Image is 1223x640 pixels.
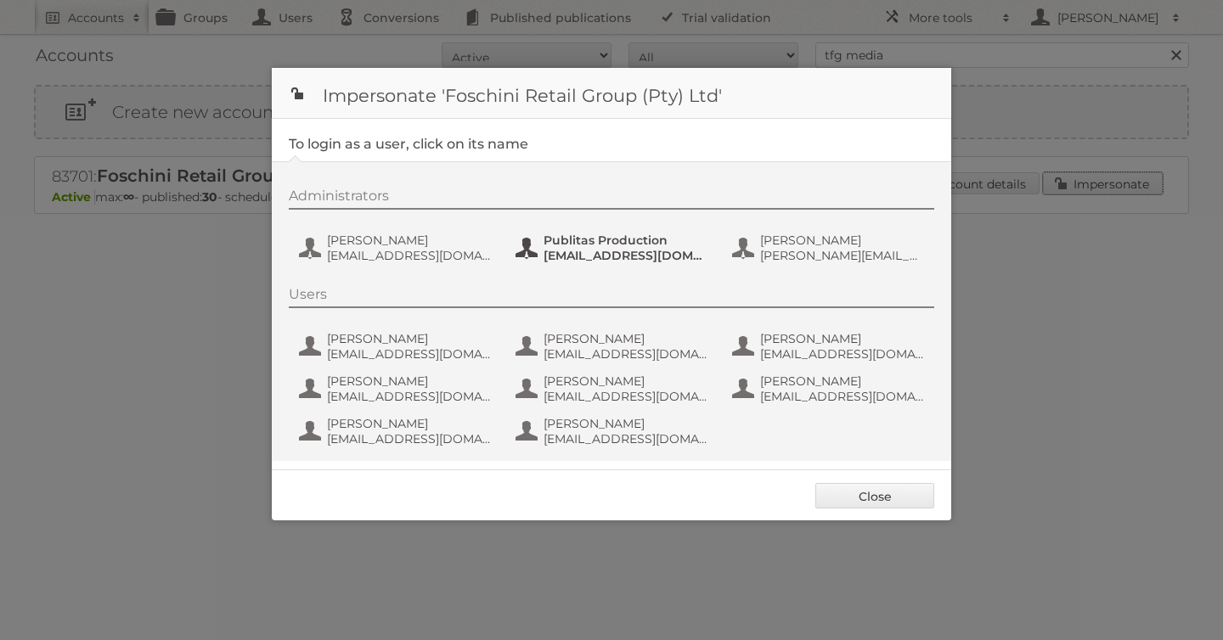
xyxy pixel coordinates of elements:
span: [EMAIL_ADDRESS][DOMAIN_NAME] [544,248,708,263]
span: [PERSON_NAME][EMAIL_ADDRESS][DOMAIN_NAME] [760,248,925,263]
button: [PERSON_NAME] [EMAIL_ADDRESS][DOMAIN_NAME] [297,231,497,265]
span: [EMAIL_ADDRESS][DOMAIN_NAME] [544,431,708,446]
span: [EMAIL_ADDRESS][DOMAIN_NAME] [544,346,708,362]
span: [PERSON_NAME] [544,331,708,346]
span: [PERSON_NAME] [327,416,492,431]
span: [PERSON_NAME] [544,373,708,389]
button: [PERSON_NAME] [EMAIL_ADDRESS][DOMAIN_NAME] [730,329,930,363]
div: Users [289,286,934,308]
span: [PERSON_NAME] [760,233,925,248]
span: [EMAIL_ADDRESS][DOMAIN_NAME] [760,389,925,404]
button: [PERSON_NAME] [PERSON_NAME][EMAIL_ADDRESS][DOMAIN_NAME] [730,231,930,265]
button: [PERSON_NAME] [EMAIL_ADDRESS][DOMAIN_NAME] [514,329,713,363]
span: [EMAIL_ADDRESS][DOMAIN_NAME] [327,248,492,263]
span: [EMAIL_ADDRESS][DOMAIN_NAME] [544,389,708,404]
span: [PERSON_NAME] [327,233,492,248]
span: [EMAIL_ADDRESS][DOMAIN_NAME] [327,389,492,404]
button: [PERSON_NAME] [EMAIL_ADDRESS][DOMAIN_NAME] [514,414,713,448]
span: [PERSON_NAME] [760,331,925,346]
div: Administrators [289,188,934,210]
button: [PERSON_NAME] [EMAIL_ADDRESS][DOMAIN_NAME] [297,414,497,448]
span: [EMAIL_ADDRESS][DOMAIN_NAME] [327,431,492,446]
a: Close [815,483,934,508]
span: [PERSON_NAME] [327,331,492,346]
span: [EMAIL_ADDRESS][DOMAIN_NAME] [760,346,925,362]
span: Publitas Production [544,233,708,248]
button: [PERSON_NAME] [EMAIL_ADDRESS][DOMAIN_NAME] [730,372,930,406]
button: [PERSON_NAME] [EMAIL_ADDRESS][DOMAIN_NAME] [297,329,497,363]
h1: Impersonate 'Foschini Retail Group (Pty) Ltd' [272,68,951,119]
span: [PERSON_NAME] [544,416,708,431]
span: [EMAIL_ADDRESS][DOMAIN_NAME] [327,346,492,362]
span: [PERSON_NAME] [760,373,925,389]
button: [PERSON_NAME] [EMAIL_ADDRESS][DOMAIN_NAME] [297,372,497,406]
button: Publitas Production [EMAIL_ADDRESS][DOMAIN_NAME] [514,231,713,265]
button: [PERSON_NAME] [EMAIL_ADDRESS][DOMAIN_NAME] [514,372,713,406]
span: [PERSON_NAME] [327,373,492,389]
legend: To login as a user, click on its name [289,136,528,152]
